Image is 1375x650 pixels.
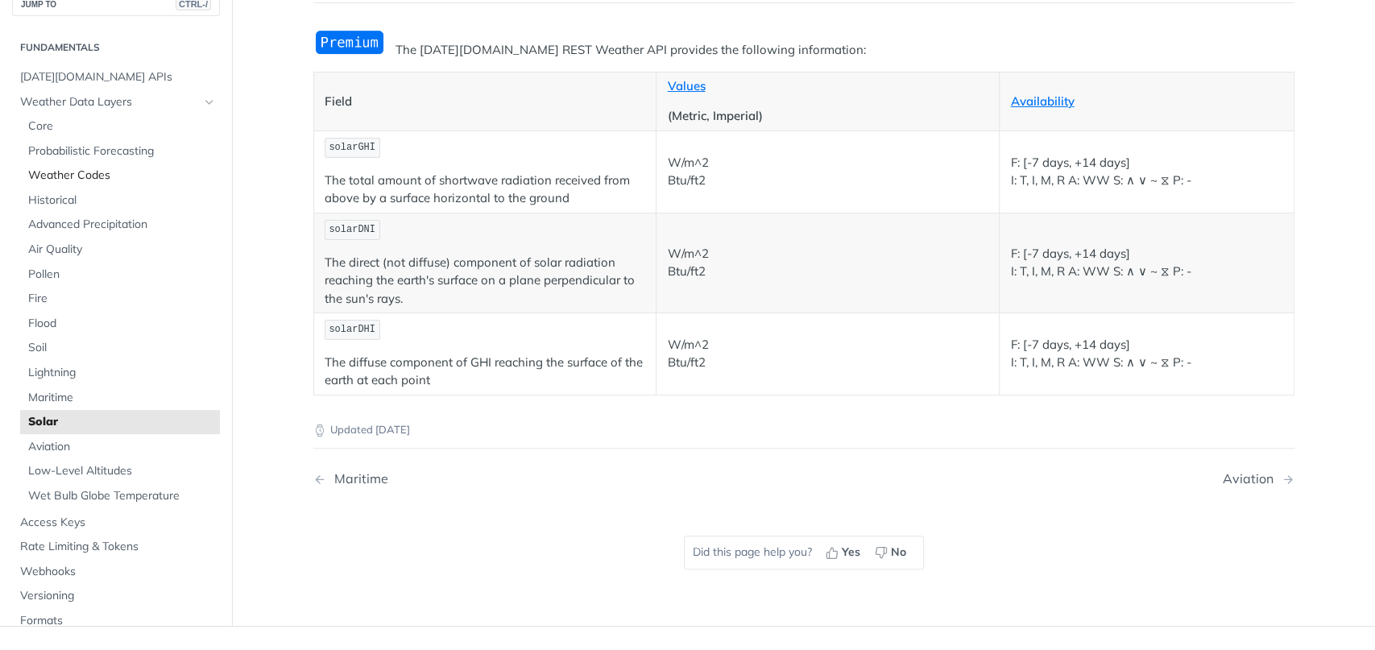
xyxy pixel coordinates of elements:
a: Availability [1010,93,1074,109]
a: Formats [12,608,220,632]
span: Historical [28,192,216,208]
div: Did this page help you? [684,536,924,569]
nav: Pagination Controls [313,455,1294,503]
a: [DATE][DOMAIN_NAME] APIs [12,64,220,89]
span: Flood [28,315,216,331]
a: Maritime [20,385,220,409]
h2: Fundamentals [12,39,220,54]
span: solarDNI [329,224,375,235]
div: Aviation [1223,471,1282,486]
a: Versioning [12,584,220,608]
span: Access Keys [20,514,216,530]
p: (Metric, Imperial) [667,107,988,126]
span: Lightning [28,365,216,381]
a: Lightning [20,361,220,385]
a: Weather Codes [20,164,220,188]
a: Wet Bulb Globe Temperature [20,484,220,508]
p: F: [-7 days, +14 days] I: T, I, M, R A: WW S: ∧ ∨ ~ ⧖ P: - [1010,154,1282,190]
span: Core [28,118,216,135]
a: Rate Limiting & Tokens [12,535,220,559]
span: Probabilistic Forecasting [28,143,216,159]
a: Weather Data LayersHide subpages for Weather Data Layers [12,89,220,114]
span: Weather Codes [28,168,216,184]
p: The total amount of shortwave radiation received from above by a surface horizontal to the ground [325,172,646,208]
span: Weather Data Layers [20,93,199,110]
a: Air Quality [20,238,220,262]
a: Access Keys [12,510,220,534]
a: Pollen [20,262,220,286]
button: Hide subpages for Weather Data Layers [203,95,216,108]
p: Updated [DATE] [313,422,1294,438]
p: W/m^2 Btu/ft2 [667,336,988,372]
span: Rate Limiting & Tokens [20,539,216,555]
a: Values [667,78,705,93]
p: Field [325,93,646,111]
a: Low-Level Altitudes [20,459,220,483]
span: Fire [28,291,216,307]
a: Solar [20,410,220,434]
a: Core [20,114,220,139]
a: Probabilistic Forecasting [20,139,220,163]
a: Previous Page: Maritime [313,471,734,486]
button: Yes [820,540,869,565]
span: solarDHI [329,324,375,335]
span: Yes [842,544,860,561]
span: Pollen [28,266,216,282]
a: Webhooks [12,559,220,583]
span: Air Quality [28,242,216,258]
p: F: [-7 days, +14 days] I: T, I, M, R A: WW S: ∧ ∨ ~ ⧖ P: - [1010,336,1282,372]
span: Maritime [28,389,216,405]
div: Maritime [326,471,388,486]
button: No [869,540,915,565]
p: The direct (not diffuse) component of solar radiation reaching the earth's surface on a plane per... [325,254,646,308]
p: F: [-7 days, +14 days] I: T, I, M, R A: WW S: ∧ ∨ ~ ⧖ P: - [1010,245,1282,281]
a: Aviation [20,434,220,458]
span: Aviation [28,438,216,454]
span: No [891,544,906,561]
span: Versioning [20,588,216,604]
span: Wet Bulb Globe Temperature [28,488,216,504]
span: Solar [28,414,216,430]
a: Fire [20,287,220,311]
a: Historical [20,188,220,212]
span: Low-Level Altitudes [28,463,216,479]
span: Formats [20,612,216,628]
p: The diffuse component of GHI reaching the surface of the earth at each point [325,354,646,390]
a: Flood [20,311,220,335]
p: The [DATE][DOMAIN_NAME] REST Weather API provides the following information: [313,41,1294,60]
span: solarGHI [329,142,375,153]
a: Soil [20,336,220,360]
a: Advanced Precipitation [20,213,220,237]
span: [DATE][DOMAIN_NAME] APIs [20,68,216,85]
span: Soil [28,340,216,356]
span: Webhooks [20,563,216,579]
p: W/m^2 Btu/ft2 [667,245,988,281]
span: Advanced Precipitation [28,217,216,233]
p: W/m^2 Btu/ft2 [667,154,988,190]
a: Next Page: Aviation [1223,471,1294,486]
